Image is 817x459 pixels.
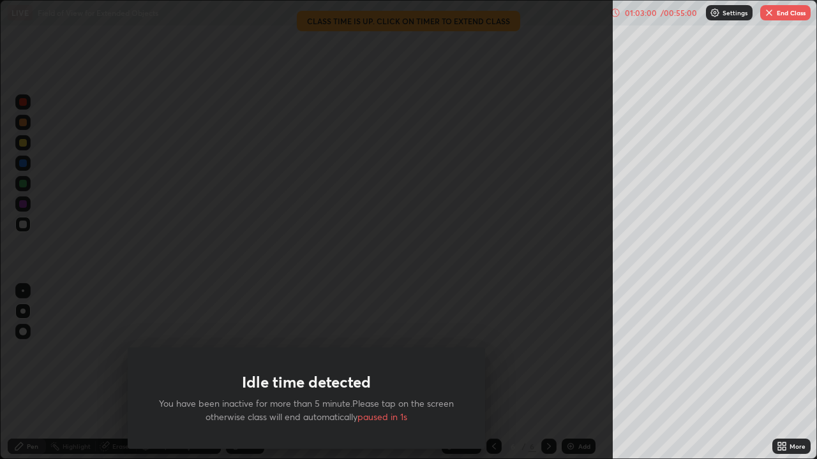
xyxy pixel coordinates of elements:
span: paused in 1s [357,411,407,423]
div: More [790,443,806,449]
div: / 00:55:00 [659,9,698,17]
p: You have been inactive for more than 5 minute.Please tap on the screen otherwise class will end a... [158,397,454,423]
div: 01:03:00 [623,9,659,17]
h1: Idle time detected [242,373,371,391]
p: Settings [723,10,747,16]
img: end-class-cross [764,8,774,18]
button: End Class [760,5,811,20]
img: class-settings-icons [710,8,720,18]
